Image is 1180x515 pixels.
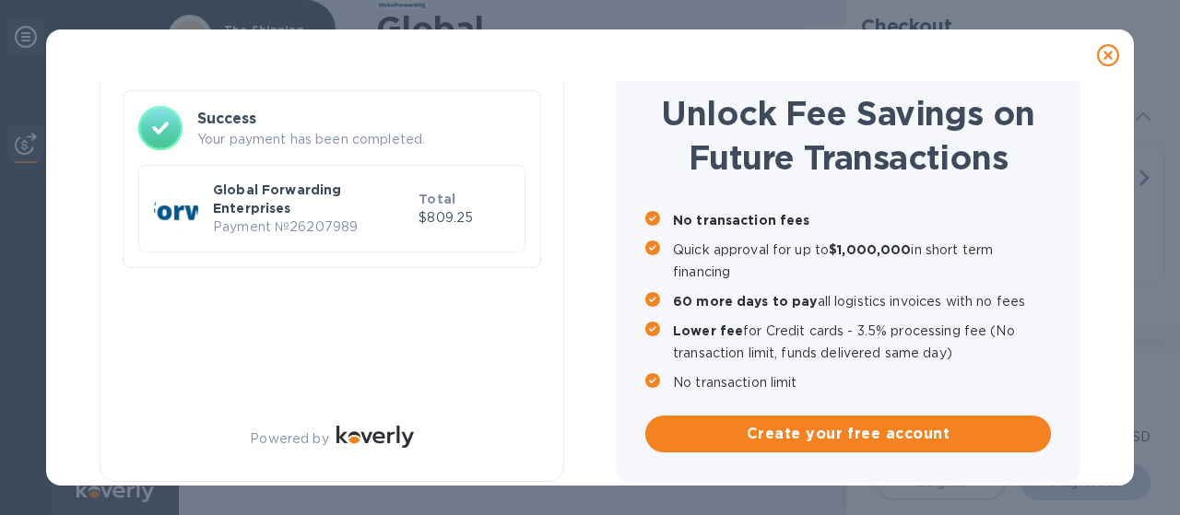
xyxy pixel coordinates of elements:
[197,130,525,149] p: Your payment has been completed.
[213,217,411,237] p: Payment № 26207989
[250,429,328,449] p: Powered by
[673,290,1051,312] p: all logistics invoices with no fees
[645,416,1051,452] button: Create your free account
[673,323,743,338] b: Lower fee
[336,426,414,448] img: Logo
[673,294,818,309] b: 60 more days to pay
[419,192,455,206] b: Total
[419,208,510,228] p: $809.25
[673,239,1051,283] p: Quick approval for up to in short term financing
[660,423,1036,445] span: Create your free account
[197,108,525,130] h3: Success
[645,47,1051,180] h1: Create an Account and Unlock Fee Savings on Future Transactions
[673,371,1051,393] p: No transaction limit
[673,213,810,228] b: No transaction fees
[213,181,411,217] p: Global Forwarding Enterprises
[673,320,1051,364] p: for Credit cards - 3.5% processing fee (No transaction limit, funds delivered same day)
[829,242,911,257] b: $1,000,000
